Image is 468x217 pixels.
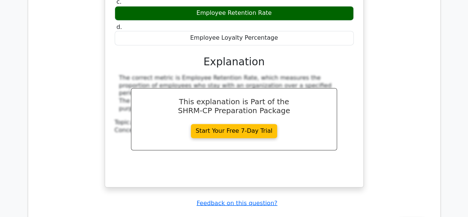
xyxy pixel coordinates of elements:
div: The correct metric is Employee Retention Rate, which measures the proportion of employees who sta... [119,74,349,113]
a: Feedback on this question? [196,199,277,206]
span: d. [117,23,122,30]
div: Employee Retention Rate [115,6,354,20]
div: Topic: [115,119,354,126]
a: Start Your Free 7-Day Trial [191,124,277,138]
div: Concept: [115,126,354,134]
h3: Explanation [119,56,349,68]
div: Employee Loyalty Percentage [115,31,354,45]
